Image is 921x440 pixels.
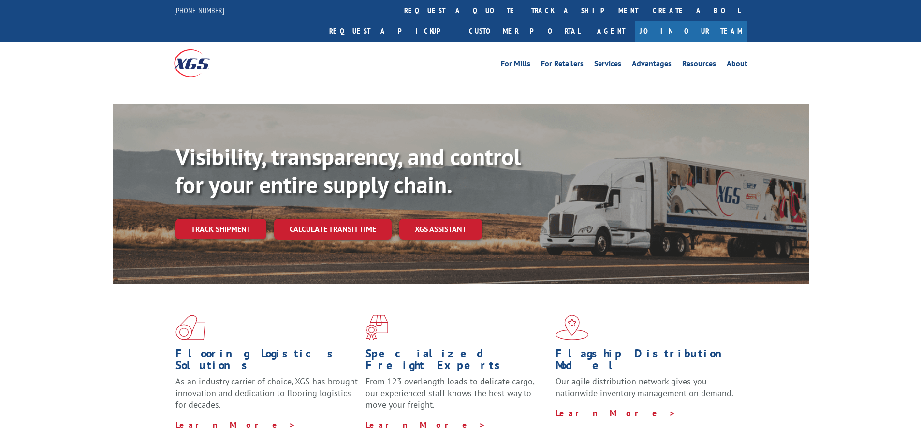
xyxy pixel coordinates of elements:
[632,60,672,71] a: Advantages
[365,348,548,376] h1: Specialized Freight Experts
[175,219,266,239] a: Track shipment
[175,142,521,199] b: Visibility, transparency, and control for your entire supply chain.
[175,419,296,430] a: Learn More >
[274,219,392,240] a: Calculate transit time
[174,5,224,15] a: [PHONE_NUMBER]
[175,315,205,340] img: xgs-icon-total-supply-chain-intelligence-red
[175,348,358,376] h1: Flooring Logistics Solutions
[556,408,676,419] a: Learn More >
[587,21,635,42] a: Agent
[462,21,587,42] a: Customer Portal
[556,315,589,340] img: xgs-icon-flagship-distribution-model-red
[365,315,388,340] img: xgs-icon-focused-on-flooring-red
[635,21,747,42] a: Join Our Team
[501,60,530,71] a: For Mills
[175,376,358,410] span: As an industry carrier of choice, XGS has brought innovation and dedication to flooring logistics...
[365,419,486,430] a: Learn More >
[322,21,462,42] a: Request a pickup
[399,219,482,240] a: XGS ASSISTANT
[594,60,621,71] a: Services
[556,376,733,398] span: Our agile distribution network gives you nationwide inventory management on demand.
[727,60,747,71] a: About
[541,60,584,71] a: For Retailers
[365,376,548,419] p: From 123 overlength loads to delicate cargo, our experienced staff knows the best way to move you...
[682,60,716,71] a: Resources
[556,348,738,376] h1: Flagship Distribution Model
